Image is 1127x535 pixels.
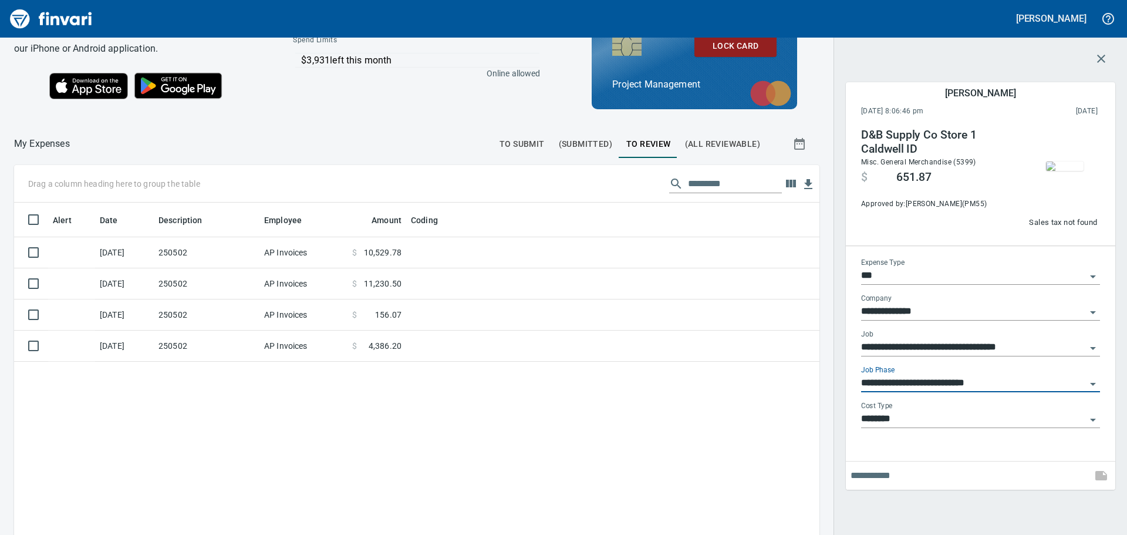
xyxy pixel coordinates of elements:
[53,213,72,227] span: Alert
[861,367,895,374] label: Job Phase
[284,68,540,79] p: Online allowed
[1085,412,1101,428] button: Open
[154,331,259,362] td: 250502
[861,260,905,267] label: Expense Type
[301,53,539,68] p: $3,931 left this month
[861,170,868,184] span: $
[14,137,70,151] nav: breadcrumb
[352,309,357,321] span: $
[53,213,87,227] span: Alert
[372,213,401,227] span: Amount
[861,331,873,338] label: Job
[95,237,154,268] td: [DATE]
[100,213,118,227] span: Date
[7,5,95,33] img: Finvari
[352,247,357,258] span: $
[945,87,1015,99] h5: [PERSON_NAME]
[626,137,671,152] span: To Review
[352,340,357,352] span: $
[14,137,70,151] p: My Expenses
[411,213,438,227] span: Coding
[1087,45,1115,73] button: Close transaction
[28,178,200,190] p: Drag a column heading here to group the table
[259,331,347,362] td: AP Invoices
[861,158,976,166] span: Misc. General Merchandise (5399)
[95,331,154,362] td: [DATE]
[744,75,797,112] img: mastercard.svg
[861,403,893,410] label: Cost Type
[158,213,203,227] span: Description
[154,300,259,331] td: 250502
[1085,304,1101,321] button: Open
[1013,9,1089,28] button: [PERSON_NAME]
[259,237,347,268] td: AP Invoices
[14,24,264,57] h6: You can also control your card and submit expenses from our iPhone or Android application.
[411,213,453,227] span: Coding
[364,278,401,290] span: 11,230.50
[861,295,892,302] label: Company
[704,39,767,53] span: Lock Card
[95,268,154,300] td: [DATE]
[264,213,302,227] span: Employee
[799,176,817,193] button: Download Table
[49,73,128,99] img: Download on the App Store
[782,130,819,158] button: Show transactions within a particular date range
[369,340,401,352] span: 4,386.20
[158,213,218,227] span: Description
[1085,268,1101,285] button: Open
[154,268,259,300] td: 250502
[128,66,229,105] img: Get it on Google Play
[259,268,347,300] td: AP Invoices
[264,213,317,227] span: Employee
[356,213,401,227] span: Amount
[896,170,932,184] span: 651.87
[694,35,777,57] button: Lock Card
[861,198,1021,210] span: Approved by: [PERSON_NAME] ( PM55 )
[1085,340,1101,356] button: Open
[352,278,357,290] span: $
[500,137,545,152] span: To Submit
[293,35,437,46] span: Spend Limits
[861,128,1021,156] h4: D&B Supply Co Store 1 Caldwell ID
[1000,106,1098,117] span: This charge was settled by the merchant and appears on the 2025/08/23 statement.
[100,213,133,227] span: Date
[782,175,799,193] button: Choose columns to display
[95,300,154,331] td: [DATE]
[1016,12,1086,25] h5: [PERSON_NAME]
[612,78,777,92] p: Project Management
[1029,216,1097,230] span: Sales tax not found
[1087,462,1115,490] span: This records your note into the expense. If you would like to send a message to an employee inste...
[1046,161,1084,171] img: receipts%2Ftapani%2F2025-08-21%2FWEM9dUi0miTu56OdEv3aFCgCRG32__y3w1v6141UIqVIziKhc4s_thumb.jpg
[259,300,347,331] td: AP Invoices
[1026,214,1100,232] button: Sales tax not found
[559,137,612,152] span: (Submitted)
[685,137,760,152] span: (All Reviewable)
[1085,376,1101,392] button: Open
[154,237,259,268] td: 250502
[375,309,401,321] span: 156.07
[861,106,1000,117] span: [DATE] 8:06:46 pm
[364,247,401,258] span: 10,529.78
